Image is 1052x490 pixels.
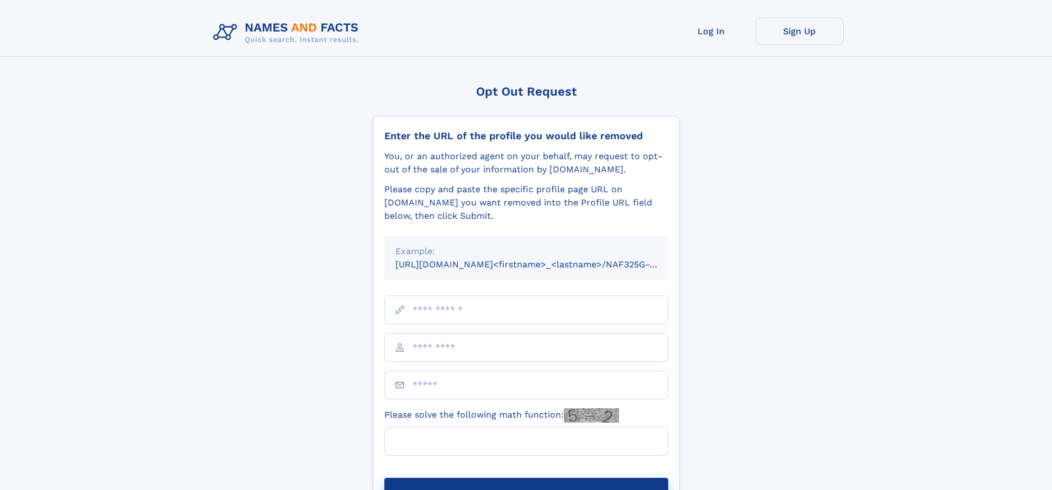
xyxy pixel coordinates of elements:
[384,183,668,223] div: Please copy and paste the specific profile page URL on [DOMAIN_NAME] you want removed into the Pr...
[755,18,844,45] a: Sign Up
[395,259,689,270] small: [URL][DOMAIN_NAME]<firstname>_<lastname>/NAF325G-xxxxxxxx
[667,18,755,45] a: Log In
[384,130,668,142] div: Enter the URL of the profile you would like removed
[395,245,657,258] div: Example:
[373,85,680,98] div: Opt Out Request
[209,18,368,48] img: Logo Names and Facts
[384,408,619,423] label: Please solve the following math function:
[384,150,668,176] div: You, or an authorized agent on your behalf, may request to opt-out of the sale of your informatio...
